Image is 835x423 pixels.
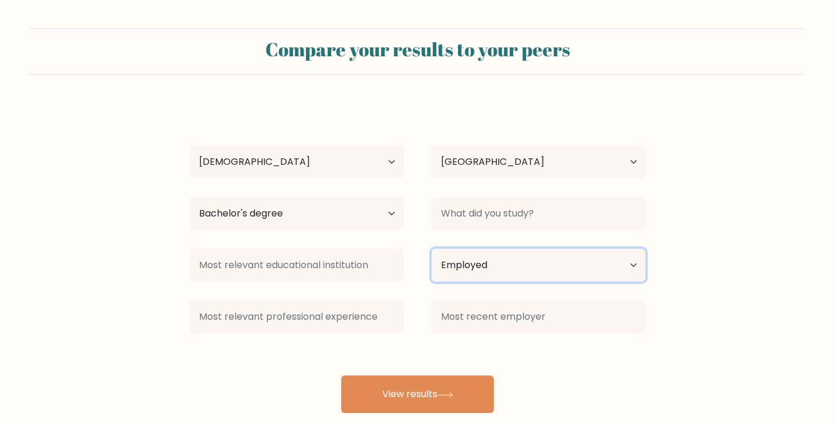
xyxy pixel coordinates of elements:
input: Most relevant professional experience [190,300,403,333]
button: View results [341,375,494,413]
h2: Compare your results to your peers [37,38,798,60]
input: What did you study? [432,197,645,230]
input: Most recent employer [432,300,645,333]
input: Most relevant educational institution [190,249,403,282]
